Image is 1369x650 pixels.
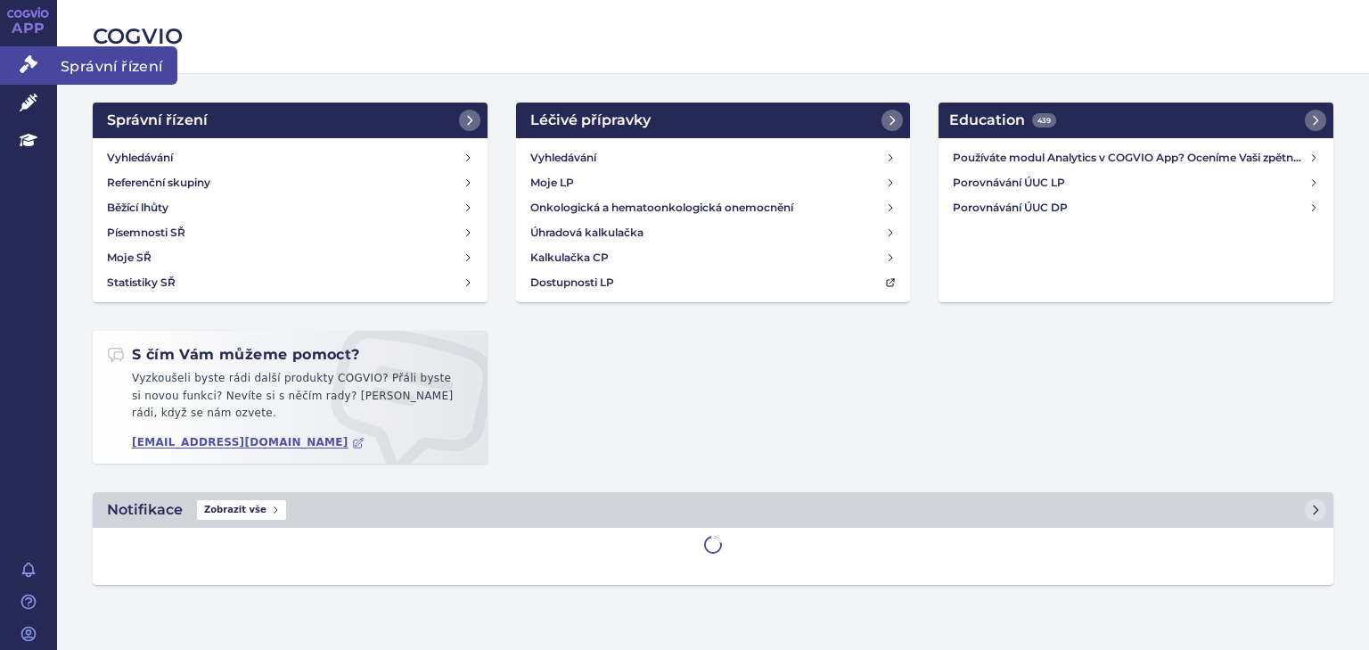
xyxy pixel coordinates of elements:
[516,103,911,138] a: Léčivé přípravky
[100,270,480,295] a: Statistiky SŘ
[530,149,596,167] h4: Vyhledávání
[107,249,152,267] h4: Moje SŘ
[530,274,614,292] h4: Dostupnosti LP
[946,195,1326,220] a: Porovnávání ÚUC DP
[523,270,904,295] a: Dostupnosti LP
[523,195,904,220] a: Onkologická a hematoonkologická onemocnění
[107,499,183,521] h2: Notifikace
[523,170,904,195] a: Moje LP
[107,274,176,292] h4: Statistiky SŘ
[100,195,480,220] a: Běžící lhůty
[953,149,1308,167] h4: Používáte modul Analytics v COGVIO App? Oceníme Vaši zpětnou vazbu!
[953,199,1308,217] h4: Porovnávání ÚUC DP
[57,46,177,84] span: Správní řízení
[523,245,904,270] a: Kalkulačka CP
[530,224,644,242] h4: Úhradová kalkulačka
[523,145,904,170] a: Vyhledávání
[949,110,1056,131] h2: Education
[523,220,904,245] a: Úhradová kalkulačka
[107,199,168,217] h4: Běžící lhůty
[939,103,1333,138] a: Education439
[100,170,480,195] a: Referenční skupiny
[107,110,208,131] h2: Správní řízení
[93,103,488,138] a: Správní řízení
[107,149,173,167] h4: Vyhledávání
[197,500,286,520] span: Zobrazit vše
[107,224,185,242] h4: Písemnosti SŘ
[946,170,1326,195] a: Porovnávání ÚUC LP
[132,436,365,449] a: [EMAIL_ADDRESS][DOMAIN_NAME]
[107,370,473,430] p: Vyzkoušeli byste rádi další produkty COGVIO? Přáli byste si novou funkci? Nevíte si s něčím rady?...
[100,145,480,170] a: Vyhledávání
[107,345,360,365] h2: S čím Vám můžeme pomoct?
[530,174,574,192] h4: Moje LP
[1032,113,1056,128] span: 439
[530,249,609,267] h4: Kalkulačka CP
[953,174,1308,192] h4: Porovnávání ÚUC LP
[107,174,210,192] h4: Referenční skupiny
[946,145,1326,170] a: Používáte modul Analytics v COGVIO App? Oceníme Vaši zpětnou vazbu!
[530,199,793,217] h4: Onkologická a hematoonkologická onemocnění
[93,21,1333,52] h2: COGVIO
[93,492,1333,528] a: NotifikaceZobrazit vše
[100,245,480,270] a: Moje SŘ
[100,220,480,245] a: Písemnosti SŘ
[530,110,651,131] h2: Léčivé přípravky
